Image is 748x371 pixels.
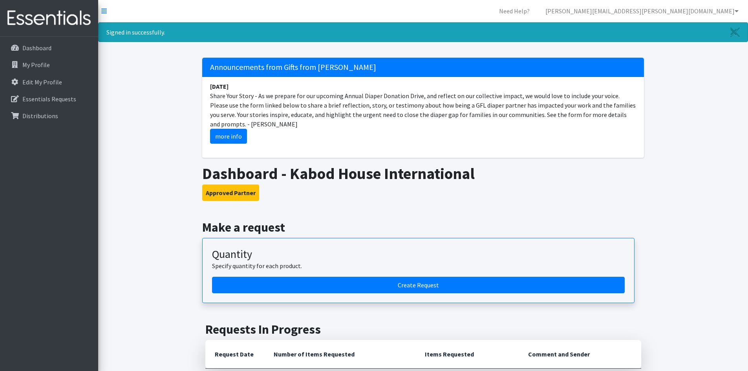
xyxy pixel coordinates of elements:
[3,57,95,73] a: My Profile
[722,23,748,42] a: Close
[205,322,641,337] h2: Requests In Progress
[202,185,259,201] button: Approved Partner
[212,277,625,293] a: Create a request by quantity
[205,340,264,369] th: Request Date
[3,5,95,31] img: HumanEssentials
[210,129,247,144] a: more info
[493,3,536,19] a: Need Help?
[22,61,50,69] p: My Profile
[3,91,95,107] a: Essentials Requests
[202,220,644,235] h2: Make a request
[264,340,416,369] th: Number of Items Requested
[202,58,644,77] h5: Announcements from Gifts from [PERSON_NAME]
[212,261,625,270] p: Specify quantity for each product.
[3,40,95,56] a: Dashboard
[22,44,51,52] p: Dashboard
[22,112,58,120] p: Distributions
[202,77,644,148] li: Share Your Story - As we prepare for our upcoming Annual Diaper Donation Drive, and reflect on ou...
[212,248,625,261] h3: Quantity
[519,340,641,369] th: Comment and Sender
[539,3,745,19] a: [PERSON_NAME][EMAIL_ADDRESS][PERSON_NAME][DOMAIN_NAME]
[3,108,95,124] a: Distributions
[210,82,229,90] strong: [DATE]
[22,95,76,103] p: Essentials Requests
[202,164,644,183] h1: Dashboard - Kabod House International
[3,74,95,90] a: Edit My Profile
[415,340,519,369] th: Items Requested
[98,22,748,42] div: Signed in successfully.
[22,78,62,86] p: Edit My Profile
